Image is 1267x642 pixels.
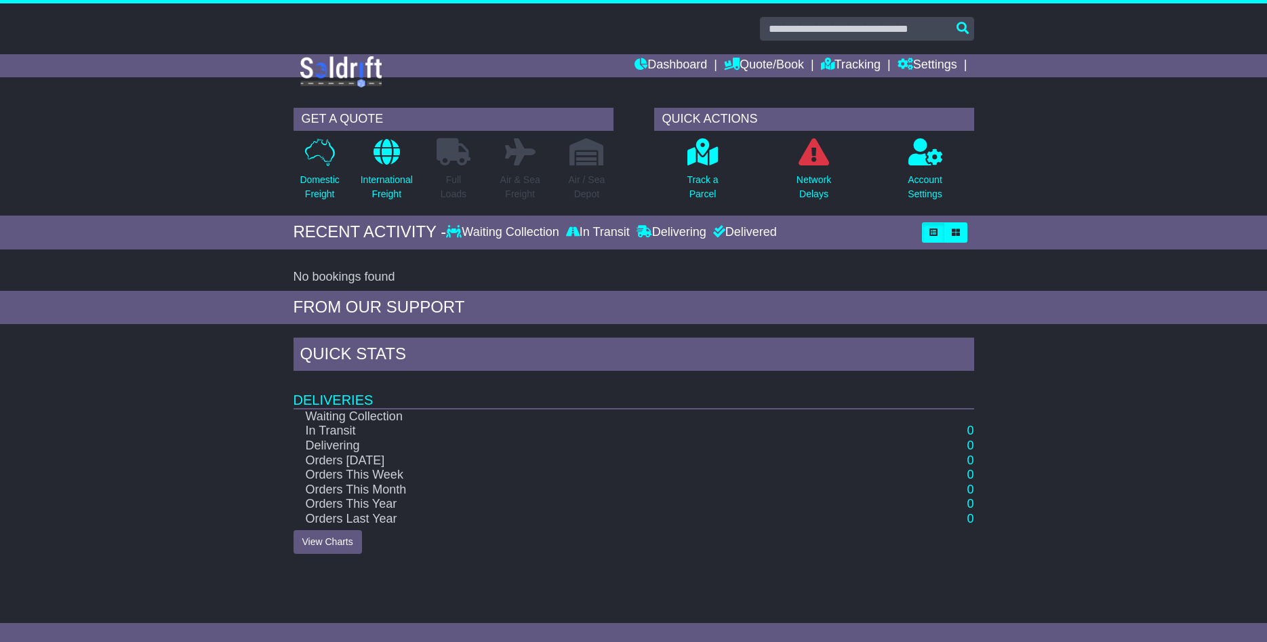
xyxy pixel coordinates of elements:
a: AccountSettings [907,138,943,209]
div: Delivering [633,225,710,240]
a: NetworkDelays [796,138,832,209]
a: 0 [967,454,973,467]
div: Waiting Collection [446,225,562,240]
div: Quick Stats [294,338,974,374]
td: Deliveries [294,374,974,409]
p: Domestic Freight [300,173,339,201]
p: Track a Parcel [687,173,718,201]
p: Full Loads [437,173,470,201]
a: 0 [967,497,973,510]
a: 0 [967,468,973,481]
p: International Freight [361,173,413,201]
a: InternationalFreight [360,138,414,209]
a: 0 [967,439,973,452]
div: GET A QUOTE [294,108,614,131]
td: Orders This Month [294,483,877,498]
a: Dashboard [635,54,707,77]
a: View Charts [294,530,362,554]
a: Tracking [821,54,881,77]
div: RECENT ACTIVITY - [294,222,447,242]
td: Delivering [294,439,877,454]
p: Account Settings [908,173,942,201]
div: FROM OUR SUPPORT [294,298,974,317]
div: QUICK ACTIONS [654,108,974,131]
div: In Transit [563,225,633,240]
a: DomesticFreight [299,138,340,209]
td: Waiting Collection [294,409,877,424]
a: Settings [898,54,957,77]
a: Track aParcel [686,138,719,209]
p: Network Delays [797,173,831,201]
td: Orders This Week [294,468,877,483]
td: In Transit [294,424,877,439]
a: 0 [967,424,973,437]
div: Delivered [710,225,777,240]
p: Air & Sea Freight [500,173,540,201]
td: Orders This Year [294,497,877,512]
td: Orders [DATE] [294,454,877,468]
p: Air / Sea Depot [569,173,605,201]
div: No bookings found [294,270,974,285]
td: Orders Last Year [294,512,877,527]
a: Quote/Book [724,54,804,77]
a: 0 [967,512,973,525]
a: 0 [967,483,973,496]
